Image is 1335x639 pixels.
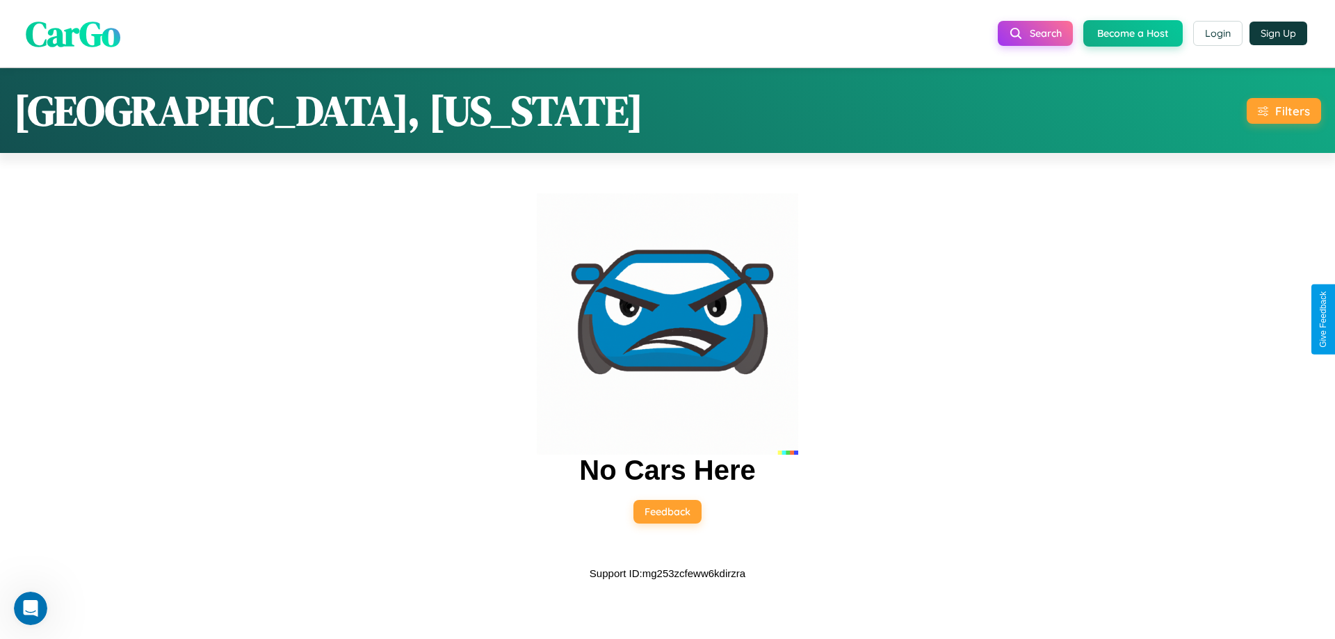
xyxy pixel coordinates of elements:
iframe: Intercom live chat [14,592,47,625]
img: car [537,193,798,455]
button: Login [1193,21,1243,46]
button: Search [998,21,1073,46]
p: Support ID: mg253zcfeww6kdirzra [590,564,745,583]
button: Filters [1247,98,1321,124]
div: Filters [1275,104,1310,118]
h2: No Cars Here [579,455,755,486]
h1: [GEOGRAPHIC_DATA], [US_STATE] [14,82,643,139]
span: CarGo [26,9,120,57]
span: Search [1030,27,1062,40]
div: Give Feedback [1318,291,1328,348]
button: Feedback [633,500,702,524]
button: Become a Host [1083,20,1183,47]
button: Sign Up [1249,22,1307,45]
